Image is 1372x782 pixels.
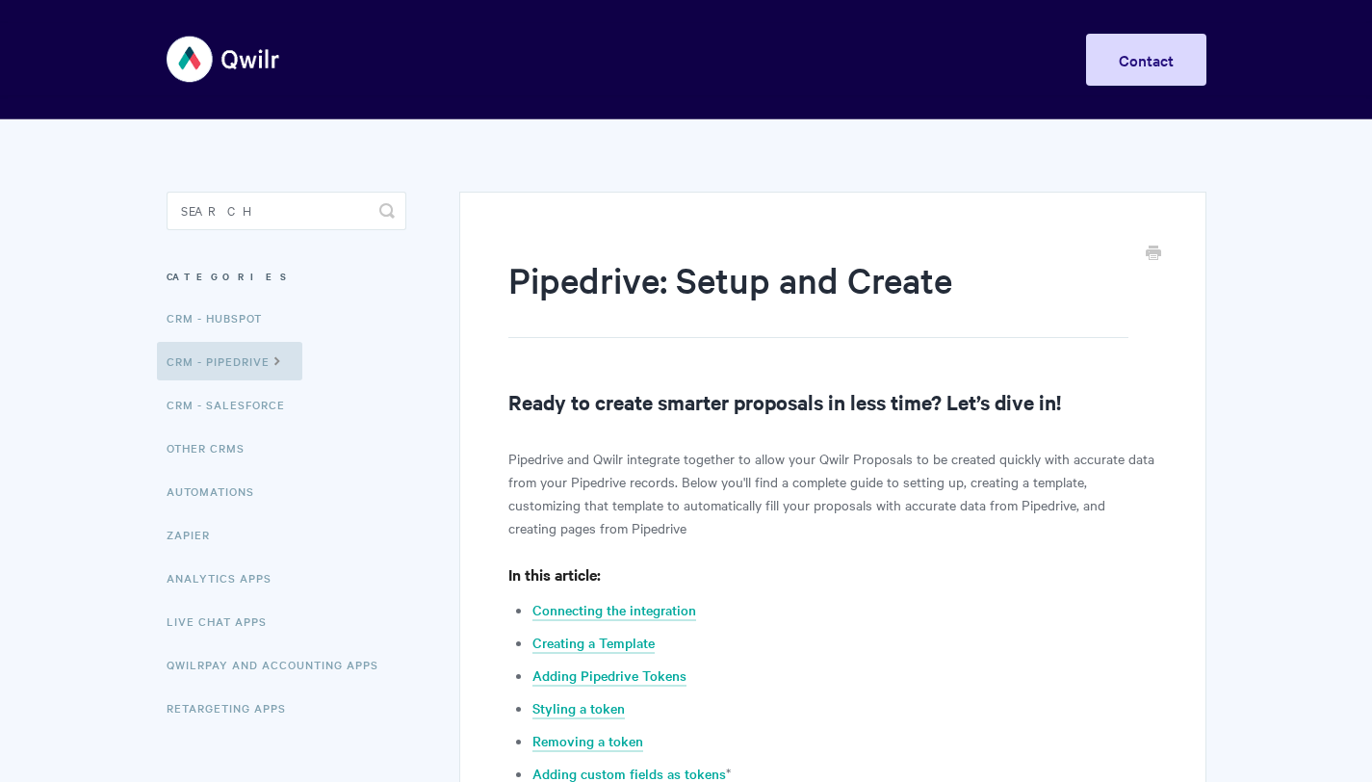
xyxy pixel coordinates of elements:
h1: Pipedrive: Setup and Create [508,255,1127,338]
a: QwilrPay and Accounting Apps [167,645,393,684]
a: Retargeting Apps [167,689,300,727]
h4: In this article: [508,562,1156,586]
a: CRM - Pipedrive [157,342,302,380]
p: Pipedrive and Qwilr integrate together to allow your Qwilr Proposals to be created quickly with a... [508,447,1156,539]
a: Automations [167,472,269,510]
h2: Ready to create smarter proposals in less time? Let’s dive in! [508,386,1156,417]
a: Other CRMs [167,429,259,467]
a: CRM - HubSpot [167,299,276,337]
a: Removing a token [532,731,643,752]
a: Zapier [167,515,224,554]
input: Search [167,192,406,230]
a: Analytics Apps [167,559,286,597]
a: Styling a token [532,698,625,719]
img: Qwilr Help Center [167,23,281,95]
h3: Categories [167,259,406,294]
a: Contact [1086,34,1206,86]
a: Creating a Template [532,633,655,654]
a: Print this Article [1146,244,1161,265]
a: Connecting the integration [532,600,696,621]
a: Adding Pipedrive Tokens [532,665,686,687]
a: CRM - Salesforce [167,385,299,424]
a: Live Chat Apps [167,602,281,640]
